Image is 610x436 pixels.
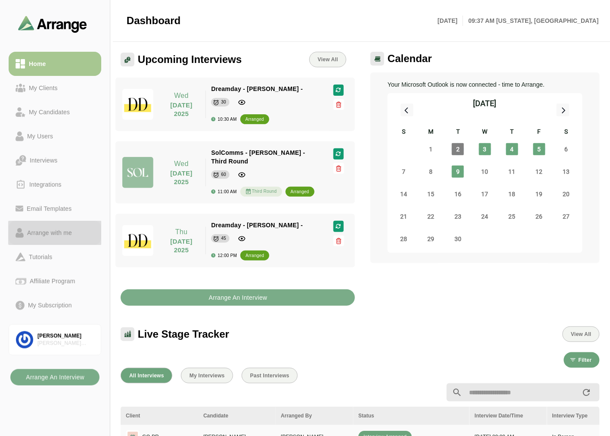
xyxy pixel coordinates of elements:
[26,276,78,286] div: Affiliate Program
[25,369,84,386] b: Arrange An Interview
[203,412,271,420] div: Candidate
[425,143,437,155] span: Monday, September 1, 2025
[138,328,229,341] span: Live Stage Tracker
[498,127,526,138] div: T
[9,52,101,76] a: Home
[211,189,237,194] div: 11:00 AM
[26,179,65,190] div: Integrations
[240,187,282,197] div: Third Round
[9,245,101,269] a: Tutorials
[10,369,100,386] button: Arrange An Interview
[246,251,264,260] div: arranged
[564,352,600,368] button: Filter
[26,155,61,166] div: Interviews
[25,59,49,69] div: Home
[398,188,410,200] span: Sunday, September 14, 2025
[18,16,87,32] img: arrangeai-name-small-logo.4d2b8aee.svg
[388,52,432,65] span: Calendar
[162,91,201,101] p: Wed
[37,332,94,340] div: [PERSON_NAME]
[9,173,101,197] a: Integrations
[533,188,545,200] span: Friday, September 19, 2025
[578,357,592,363] span: Filter
[189,373,225,379] span: My Interviews
[560,166,573,178] span: Saturday, September 13, 2025
[24,131,56,141] div: My Users
[162,237,201,254] p: [DATE] 2025
[162,169,201,186] p: [DATE] 2025
[162,159,201,169] p: Wed
[445,127,472,138] div: T
[9,124,101,148] a: My Users
[291,188,309,196] div: arranged
[9,76,101,100] a: My Clients
[242,368,298,383] button: Past Interviews
[211,149,305,165] span: SolComms - [PERSON_NAME] - Third Round
[309,52,346,67] a: View All
[211,253,237,258] div: 12:00 PM
[506,188,518,200] span: Thursday, September 18, 2025
[162,227,201,237] p: Thu
[571,331,591,337] span: View All
[129,373,164,379] span: All Interviews
[221,170,226,179] div: 60
[533,210,545,223] span: Friday, September 26, 2025
[246,115,264,124] div: arranged
[417,127,445,138] div: M
[126,412,193,420] div: Client
[138,53,242,66] span: Upcoming Interviews
[25,107,73,117] div: My Candidates
[398,233,410,245] span: Sunday, September 28, 2025
[390,127,417,138] div: S
[479,166,491,178] span: Wednesday, September 10, 2025
[388,79,582,90] p: Your Microsoft Outlook is now connected - time to Arrange.
[211,85,303,92] span: Dreamday - [PERSON_NAME] -
[452,210,464,223] span: Tuesday, September 23, 2025
[121,289,355,306] button: Arrange An Interview
[37,340,94,347] div: [PERSON_NAME] Associates
[122,89,153,120] img: dreamdayla_logo.jpg
[398,166,410,178] span: Sunday, September 7, 2025
[9,293,101,317] a: My Subscription
[317,56,338,63] span: View All
[9,269,101,293] a: Affiliate Program
[281,412,348,420] div: Arranged By
[506,166,518,178] span: Thursday, September 11, 2025
[122,225,153,256] img: dreamdayla_logo.jpg
[209,289,268,306] b: Arrange An Interview
[533,143,545,155] span: Friday, September 5, 2025
[452,233,464,245] span: Tuesday, September 30, 2025
[472,127,499,138] div: W
[122,157,153,188] img: solcomms_logo.jpg
[479,188,491,200] span: Wednesday, September 17, 2025
[250,373,289,379] span: Past Interviews
[121,368,172,383] button: All Interviews
[25,83,61,93] div: My Clients
[560,143,573,155] span: Saturday, September 6, 2025
[533,166,545,178] span: Friday, September 12, 2025
[24,228,75,238] div: Arrange with me
[221,234,226,243] div: 45
[560,210,573,223] span: Saturday, September 27, 2025
[9,100,101,124] a: My Candidates
[438,16,463,26] p: [DATE]
[452,188,464,200] span: Tuesday, September 16, 2025
[452,143,464,155] span: Tuesday, September 2, 2025
[479,210,491,223] span: Wednesday, September 24, 2025
[9,324,101,355] a: [PERSON_NAME][PERSON_NAME] Associates
[506,143,518,155] span: Thursday, September 4, 2025
[211,222,303,229] span: Dreamday - [PERSON_NAME] -
[506,210,518,223] span: Thursday, September 25, 2025
[221,98,226,107] div: 30
[560,188,573,200] span: Saturday, September 20, 2025
[358,412,464,420] div: Status
[425,166,437,178] span: Monday, September 8, 2025
[526,127,553,138] div: F
[127,14,181,27] span: Dashboard
[398,210,410,223] span: Sunday, September 21, 2025
[425,233,437,245] span: Monday, September 29, 2025
[162,101,201,118] p: [DATE] 2025
[553,127,580,138] div: S
[9,221,101,245] a: Arrange with me
[425,188,437,200] span: Monday, September 15, 2025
